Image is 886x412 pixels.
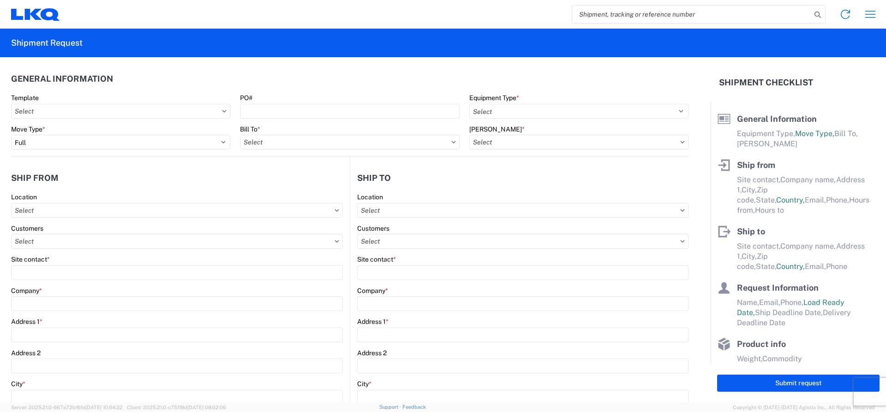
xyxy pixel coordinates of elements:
label: [PERSON_NAME] [469,125,525,133]
label: Address 2 [11,349,41,357]
input: Select [11,104,230,119]
h2: Shipment Checklist [719,77,813,88]
span: Bill To, [834,129,858,138]
span: Commodity [762,354,802,363]
input: Select [469,135,688,149]
span: Phone, [780,298,803,307]
label: Address 2 [357,349,387,357]
h2: Ship to [357,173,391,183]
label: Bill To [240,125,260,133]
input: Select [357,234,688,249]
span: Phone, [826,196,849,204]
span: Request Information [737,283,819,293]
label: Site contact [357,255,396,263]
label: Customers [357,224,389,233]
span: [PERSON_NAME] [737,139,797,148]
span: Copyright © [DATE]-[DATE] Agistix Inc., All Rights Reserved [733,403,875,412]
input: Select [357,203,688,218]
span: Weight, [737,354,762,363]
span: Company name, [780,242,836,251]
span: Country, [776,262,805,271]
span: General Information [737,114,817,124]
input: Select [11,234,343,249]
span: Company name, [780,175,836,184]
span: Site contact, [737,242,780,251]
span: Server: 2025.21.0-667a72bf6fa [11,405,123,410]
span: City, [742,252,757,261]
span: Email, [805,196,826,204]
span: [DATE] 10:54:32 [85,405,123,410]
input: Shipment, tracking or reference number [572,6,811,23]
label: Address 1 [357,317,389,326]
a: Support [379,404,402,410]
span: Ship from [737,160,775,170]
span: State, [756,196,776,204]
span: Client: 2025.21.0-c751f8d [127,405,226,410]
a: Feedback [402,404,426,410]
span: Product info [737,339,786,349]
span: Ship to [737,227,765,236]
input: Select [240,135,459,149]
label: Location [357,193,383,201]
label: Location [11,193,37,201]
span: Name, [737,298,759,307]
label: Company [11,287,42,295]
span: State, [756,262,776,271]
input: Select [11,203,343,218]
label: Template [11,94,39,102]
label: City [11,380,25,388]
label: Equipment Type [469,94,519,102]
span: Equipment Type, [737,129,795,138]
label: Site contact [11,255,50,263]
span: Hours to [755,206,784,215]
h2: Ship from [11,173,59,183]
span: City, [742,185,757,194]
label: PO# [240,94,252,102]
span: Ship Deadline Date, [755,308,823,317]
label: City [357,380,371,388]
h2: Shipment Request [11,37,83,48]
label: Address 1 [11,317,42,326]
span: Email, [805,262,826,271]
span: Country, [776,196,805,204]
span: Site contact, [737,175,780,184]
label: Move Type [11,125,45,133]
span: Email, [759,298,780,307]
span: [DATE] 08:02:06 [187,405,226,410]
label: Customers [11,224,43,233]
label: Company [357,287,388,295]
span: Phone [826,262,847,271]
h2: General Information [11,74,113,84]
button: Submit request [717,375,880,392]
span: Move Type, [795,129,834,138]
